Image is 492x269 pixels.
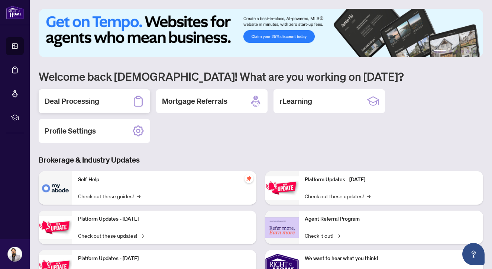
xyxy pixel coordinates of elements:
a: Check it out!→ [305,231,340,240]
img: Platform Updates - September 16, 2025 [39,216,72,239]
a: Check out these updates!→ [78,231,144,240]
h2: Deal Processing [45,96,99,106]
button: Open asap [462,243,485,265]
h2: Profile Settings [45,126,96,136]
button: 2 [449,50,452,53]
p: Platform Updates - [DATE] [78,254,250,263]
p: Agent Referral Program [305,215,477,223]
span: pushpin [245,174,253,183]
button: 5 [467,50,470,53]
img: logo [6,6,24,19]
button: 4 [461,50,464,53]
img: Profile Icon [8,247,22,261]
p: Self-Help [78,176,250,184]
p: We want to hear what you think! [305,254,477,263]
img: Agent Referral Program [265,217,299,238]
button: 6 [473,50,476,53]
a: Check out these guides!→ [78,192,140,200]
img: Slide 0 [39,9,483,57]
a: Check out these updates!→ [305,192,370,200]
span: → [140,231,144,240]
span: → [336,231,340,240]
h3: Brokerage & Industry Updates [39,155,483,165]
p: Platform Updates - [DATE] [305,176,477,184]
span: → [367,192,370,200]
h2: Mortgage Referrals [162,96,227,106]
h2: rLearning [279,96,312,106]
p: Platform Updates - [DATE] [78,215,250,223]
span: → [137,192,140,200]
button: 1 [434,50,446,53]
h1: Welcome back [DEMOGRAPHIC_DATA]! What are you working on [DATE]? [39,69,483,83]
img: Platform Updates - June 23, 2025 [265,176,299,200]
img: Self-Help [39,171,72,205]
button: 3 [455,50,458,53]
